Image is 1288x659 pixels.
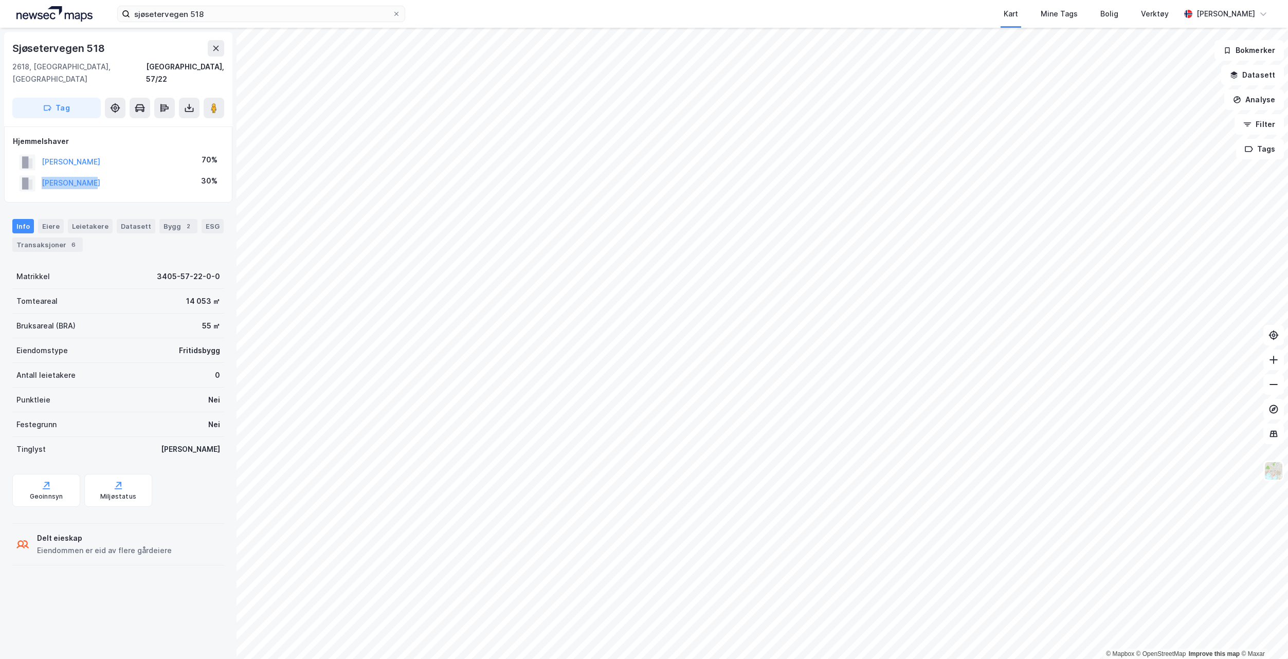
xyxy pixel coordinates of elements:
div: [GEOGRAPHIC_DATA], 57/22 [146,61,224,85]
a: Mapbox [1106,650,1134,657]
div: 6 [68,240,79,250]
button: Tag [12,98,101,118]
iframe: Chat Widget [1237,610,1288,659]
div: Antall leietakere [16,369,76,381]
button: Bokmerker [1214,40,1284,61]
div: Hjemmelshaver [13,135,224,148]
div: Festegrunn [16,418,57,431]
div: Kontrollprogram for chat [1237,610,1288,659]
div: Bygg [159,219,197,233]
div: Leietakere [68,219,113,233]
div: Fritidsbygg [179,344,220,357]
div: Eiendomstype [16,344,68,357]
img: logo.a4113a55bc3d86da70a041830d287a7e.svg [16,6,93,22]
a: Improve this map [1189,650,1240,657]
div: 2 [183,221,193,231]
div: Eiendommen er eid av flere gårdeiere [37,544,172,557]
div: Eiere [38,219,64,233]
div: Verktøy [1141,8,1169,20]
div: Miljøstatus [100,492,136,501]
div: 2618, [GEOGRAPHIC_DATA], [GEOGRAPHIC_DATA] [12,61,146,85]
div: Nei [208,418,220,431]
div: Geoinnsyn [30,492,63,501]
div: 30% [201,175,217,187]
div: Info [12,219,34,233]
div: 70% [202,154,217,166]
div: Transaksjoner [12,237,83,252]
div: 14 053 ㎡ [186,295,220,307]
img: Z [1264,461,1283,481]
div: Punktleie [16,394,50,406]
input: Søk på adresse, matrikkel, gårdeiere, leietakere eller personer [130,6,392,22]
div: 55 ㎡ [202,320,220,332]
div: Sjøsetervegen 518 [12,40,107,57]
div: Mine Tags [1041,8,1078,20]
div: Bruksareal (BRA) [16,320,76,332]
div: Nei [208,394,220,406]
div: Bolig [1100,8,1118,20]
div: Datasett [117,219,155,233]
div: Delt eieskap [37,532,172,544]
div: Kart [1004,8,1018,20]
div: 0 [215,369,220,381]
div: [PERSON_NAME] [161,443,220,455]
div: 3405-57-22-0-0 [157,270,220,283]
button: Filter [1235,114,1284,135]
div: Tinglyst [16,443,46,455]
button: Analyse [1224,89,1284,110]
div: Tomteareal [16,295,58,307]
div: ESG [202,219,224,233]
a: OpenStreetMap [1136,650,1186,657]
div: Matrikkel [16,270,50,283]
button: Datasett [1221,65,1284,85]
div: [PERSON_NAME] [1196,8,1255,20]
button: Tags [1236,139,1284,159]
